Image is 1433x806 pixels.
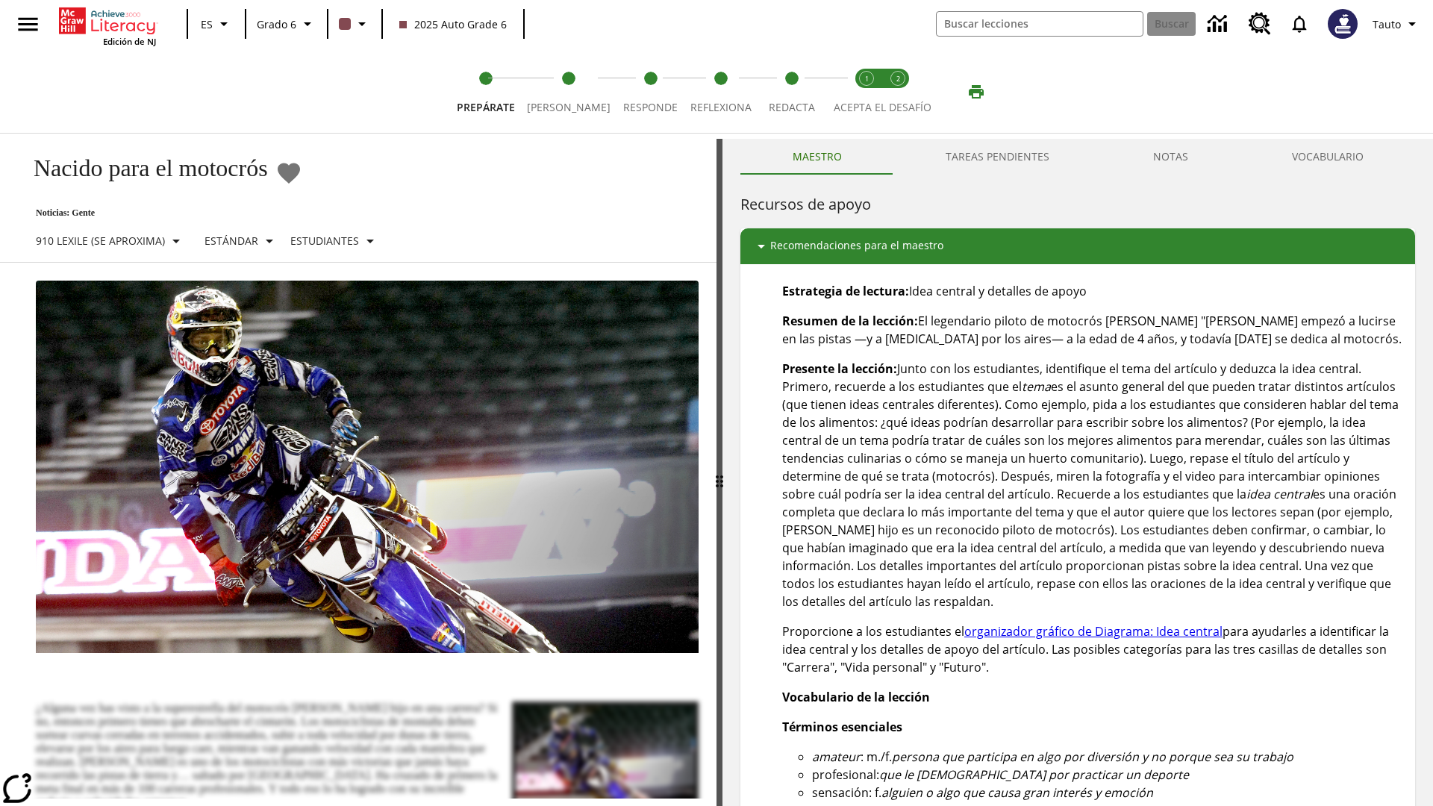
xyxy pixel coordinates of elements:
[812,749,861,765] em: amateur
[251,10,322,37] button: Grado: Grado 6, Elige un grado
[1240,4,1280,44] a: Centro de recursos, Se abrirá en una pestaña nueva.
[527,100,611,114] span: [PERSON_NAME]
[812,748,1403,766] li: : m./f.
[205,233,258,249] p: Estándar
[952,78,1000,105] button: Imprimir
[1373,16,1401,32] span: Tauto
[257,16,296,32] span: Grado 6
[812,784,1403,802] li: sensación: f.
[769,100,815,114] span: Redacta
[36,281,699,654] img: El corredor de motocrós James Stewart vuela por los aires en su motocicleta de montaña
[782,360,897,377] strong: Presente la lección:
[834,100,931,114] span: ACEPTA EL DESAFÍO
[740,228,1415,264] div: Recomendaciones para el maestro
[333,10,377,37] button: El color de la clase es café oscuro. Cambiar el color de la clase.
[740,193,1415,216] h6: Recursos de apoyo
[964,623,1223,640] a: organizador gráfico de Diagrama: Idea central
[722,139,1433,806] div: activity
[201,16,213,32] span: ES
[515,51,622,133] button: Lee step 2 of 5
[782,719,902,735] strong: Términos esenciales
[770,237,943,255] p: Recomendaciones para el maestro
[740,139,893,175] button: Maestro
[59,4,156,47] div: Portada
[1319,4,1367,43] button: Escoja un nuevo avatar
[879,766,1189,783] em: que le [DEMOGRAPHIC_DATA] por practicar un deporte
[740,139,1415,175] div: Instructional Panel Tabs
[623,100,678,114] span: Responde
[782,312,1403,348] p: El legendario piloto de motocrós [PERSON_NAME] "[PERSON_NAME] empezó a lucirse en las pistas —y a...
[881,784,1153,801] em: alguien o algo que causa gran interés y emoción
[1367,10,1427,37] button: Perfil/Configuración
[896,74,900,84] text: 2
[284,228,385,254] button: Seleccionar estudiante
[716,139,722,806] div: Pulsa la tecla de intro o la barra espaciadora y luego presiona las flechas de derecha e izquierd...
[1246,486,1313,502] em: idea central
[892,749,1293,765] em: persona que participa en algo por diversión y no porque sea su trabajo
[6,2,50,46] button: Abrir el menú lateral
[845,51,888,133] button: Acepta el desafío lee step 1 of 2
[678,51,764,133] button: Reflexiona step 4 of 5
[457,100,515,114] span: Prepárate
[1280,4,1319,43] a: Notificaciones
[199,228,284,254] button: Tipo de apoyo, Estándar
[399,16,507,32] span: 2025 Auto Grade 6
[1199,4,1240,45] a: Centro de información
[893,139,1101,175] button: TAREAS PENDIENTES
[782,282,1403,300] p: Idea central y detalles de apoyo
[103,36,156,47] span: Edición de NJ
[865,74,869,84] text: 1
[193,10,240,37] button: Lenguaje: ES, Selecciona un idioma
[782,313,918,329] strong: Resumen de la lección:
[1101,139,1240,175] button: NOTAS
[782,283,909,299] strong: Estrategia de lectura:
[30,228,191,254] button: Seleccione Lexile, 910 Lexile (Se aproxima)
[782,360,1403,610] p: Junto con los estudiantes, identifique el tema del artículo y deduzca la idea central. Primero, r...
[18,154,268,182] h1: Nacido para el motocrós
[18,207,385,219] p: Noticias: Gente
[782,622,1403,676] p: Proporcione a los estudiantes el para ayudarles a identificar la idea central y los detalles de a...
[290,233,359,249] p: Estudiantes
[1328,9,1358,39] img: Avatar
[275,160,302,186] button: Añadir a mis Favoritas - Nacido para el motocrós
[36,233,165,249] p: 910 Lexile (Se aproxima)
[876,51,920,133] button: Acepta el desafío contesta step 2 of 2
[1240,139,1415,175] button: VOCABULARIO
[690,100,752,114] span: Reflexiona
[752,51,831,133] button: Redacta step 5 of 5
[812,766,1403,784] li: profesional:
[782,689,930,705] strong: Vocabulario de la lección
[937,12,1143,36] input: Buscar campo
[445,51,527,133] button: Prepárate step 1 of 5
[1022,378,1051,395] em: tema
[611,51,690,133] button: Responde step 3 of 5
